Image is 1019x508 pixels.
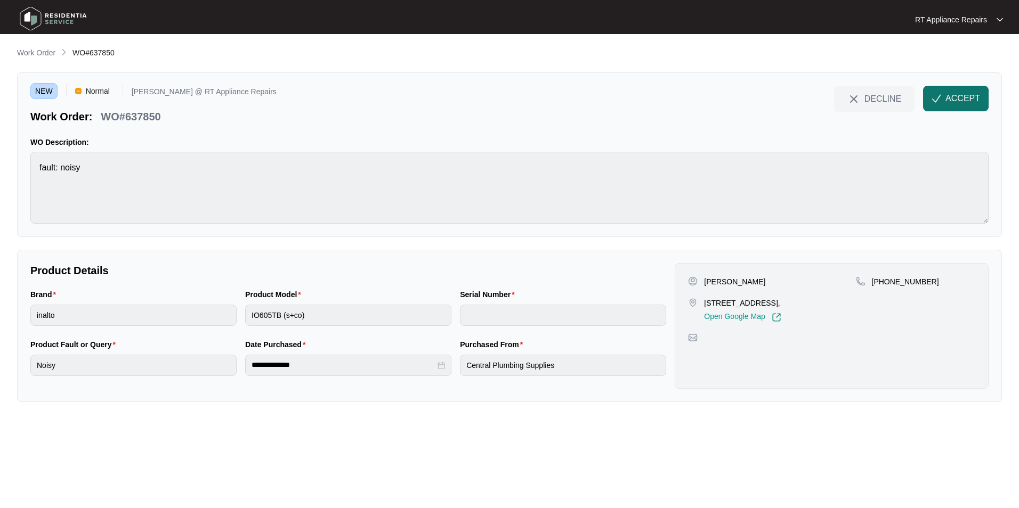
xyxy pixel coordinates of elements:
[704,276,765,287] p: [PERSON_NAME]
[30,289,60,300] label: Brand
[460,305,666,326] input: Serial Number
[15,47,58,59] a: Work Order
[847,93,860,105] img: close-Icon
[864,93,901,104] span: DECLINE
[460,289,519,300] label: Serial Number
[30,109,92,124] p: Work Order:
[704,313,781,322] a: Open Google Map
[245,305,451,326] input: Product Model
[923,86,989,111] button: check-IconACCEPT
[704,298,781,308] p: [STREET_ADDRESS],
[688,276,698,286] img: user-pin
[772,313,781,322] img: Link-External
[856,276,866,286] img: map-pin
[30,355,237,376] input: Product Fault or Query
[30,263,666,278] p: Product Details
[688,333,698,342] img: map-pin
[997,17,1003,22] img: dropdown arrow
[245,339,310,350] label: Date Purchased
[30,305,237,326] input: Brand
[30,339,120,350] label: Product Fault or Query
[30,83,58,99] span: NEW
[834,86,915,111] button: close-IconDECLINE
[16,3,91,35] img: residentia service logo
[72,48,115,57] span: WO#637850
[460,339,527,350] label: Purchased From
[82,83,114,99] span: Normal
[932,94,941,103] img: check-Icon
[75,88,82,94] img: Vercel Logo
[60,48,68,56] img: chevron-right
[30,137,989,148] p: WO Description:
[17,47,55,58] p: Work Order
[30,152,989,224] textarea: fault: noisy
[915,14,987,25] p: RT Appliance Repairs
[132,88,277,99] p: [PERSON_NAME] @ RT Appliance Repairs
[101,109,160,124] p: WO#637850
[872,276,939,287] p: [PHONE_NUMBER]
[245,289,305,300] label: Product Model
[688,298,698,307] img: map-pin
[945,92,980,105] span: ACCEPT
[460,355,666,376] input: Purchased From
[252,359,435,371] input: Date Purchased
